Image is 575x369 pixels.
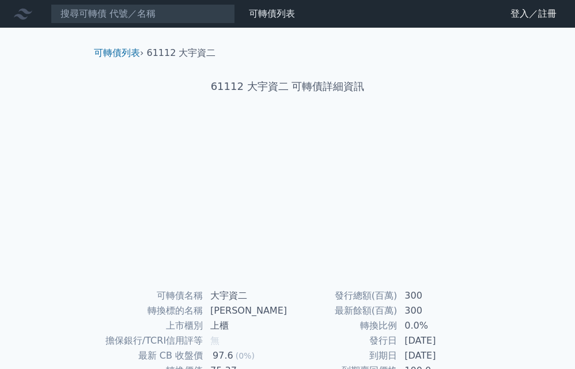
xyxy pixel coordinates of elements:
li: › [94,46,143,60]
td: 發行日 [287,333,398,348]
td: 轉換比例 [287,318,398,333]
td: [DATE] [398,348,476,363]
div: 97.6 [210,349,236,363]
td: 上櫃 [203,318,287,333]
td: 發行總額(百萬) [287,288,398,303]
a: 可轉債列表 [249,8,295,19]
a: 登入／註冊 [501,5,566,23]
td: 大宇資二 [203,288,287,303]
td: [DATE] [398,333,476,348]
td: 0.0% [398,318,476,333]
td: 300 [398,303,476,318]
td: 可轉債名稱 [99,288,203,303]
td: 到期日 [287,348,398,363]
h1: 61112 大宇資二 可轉債詳細資訊 [85,78,490,95]
li: 61112 大宇資二 [147,46,216,60]
span: 無 [210,335,220,346]
input: 搜尋可轉債 代號／名稱 [51,4,235,24]
a: 可轉債列表 [94,47,140,58]
td: 擔保銀行/TCRI信用評等 [99,333,203,348]
td: 300 [398,288,476,303]
td: 最新 CB 收盤價 [99,348,203,363]
td: [PERSON_NAME] [203,303,287,318]
td: 轉換標的名稱 [99,303,203,318]
td: 上市櫃別 [99,318,203,333]
span: (0%) [236,351,255,360]
td: 最新餘額(百萬) [287,303,398,318]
